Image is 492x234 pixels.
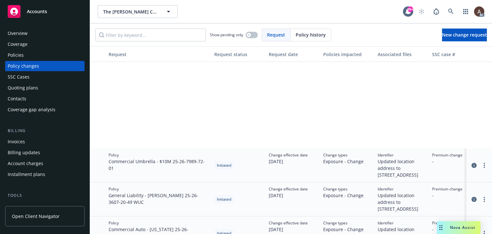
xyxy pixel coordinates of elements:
button: SSC case # [430,46,478,62]
span: Updated location address to [STREET_ADDRESS] [378,192,427,212]
a: Coverage [5,39,85,49]
button: The [PERSON_NAME] Company [98,5,178,18]
a: Contacts [5,94,85,104]
div: Policies impacted [323,51,373,58]
span: Identifier [378,152,427,158]
span: Show pending only [210,32,243,38]
span: Change effective date [269,152,308,158]
a: Account charges [5,158,85,169]
span: Exposure - Change [323,192,364,199]
div: SSC Cases [8,72,29,82]
span: Accounts [27,9,47,14]
span: Exposure - Change [323,226,364,233]
div: Policies [8,50,24,60]
a: more [480,162,488,169]
span: Change types [323,152,364,158]
input: Filter by keyword... [95,29,206,41]
a: Report a Bug [430,5,443,18]
a: Coverage gap analysis [5,104,85,115]
a: New change request [442,29,487,41]
a: Billing updates [5,147,85,158]
button: Request [106,46,212,62]
div: Quoting plans [8,83,38,93]
div: Contacts [8,94,26,104]
div: Policy changes [8,61,39,71]
span: [DATE] [269,192,308,199]
span: Updated location address to [STREET_ADDRESS] [378,158,427,178]
a: circleInformation [470,196,478,203]
span: Nova Assist [450,225,475,230]
a: SSC Cases [5,72,85,82]
span: Identifier [378,220,427,226]
img: photo [474,6,484,17]
span: Commercial Umbrella - $10M 25-26 - 7989-72-01 [109,158,209,171]
a: more [480,196,488,203]
span: Policy [109,152,209,158]
button: Associated files [375,46,430,62]
div: Invoices [8,137,25,147]
div: Tools [5,192,85,199]
span: Premium change [432,220,463,226]
div: Toggle Row Expanded [90,182,106,216]
span: Request [267,31,285,38]
span: Initiated [217,196,231,202]
span: Policy history [296,31,326,38]
a: circleInformation [470,162,478,169]
span: Change effective date [269,220,308,226]
a: Policies [5,50,85,60]
a: Accounts [5,3,85,21]
a: Overview [5,28,85,38]
span: - [432,158,463,165]
span: Premium change [432,152,463,158]
span: [DATE] [269,226,308,233]
div: Coverage [8,39,28,49]
div: Toggle Row Expanded [90,148,106,182]
span: - [432,226,463,233]
span: Premium change [432,186,463,192]
span: The [PERSON_NAME] Company [103,8,159,15]
span: Policy [109,186,209,192]
span: Policy [109,220,209,226]
a: Installment plans [5,169,85,180]
a: Switch app [459,5,472,18]
div: Billing [5,128,85,134]
div: Account charges [8,158,43,169]
a: Quoting plans [5,83,85,93]
div: Associated files [378,51,427,58]
span: General Liability - [PERSON_NAME] 25-26 - 3607-20-49 WUC [109,192,209,205]
div: 99+ [407,6,413,12]
div: Billing updates [8,147,40,158]
div: Installment plans [8,169,45,180]
div: Overview [8,28,28,38]
div: Request date [269,51,318,58]
span: Exposure - Change [323,158,364,165]
div: Drag to move [437,221,445,234]
div: Coverage gap analysis [8,104,55,115]
span: Open Client Navigator [12,213,60,220]
button: Request date [266,46,321,62]
button: Request status [212,46,266,62]
span: Initiated [217,163,231,168]
div: Request status [214,51,264,58]
span: Change effective date [269,186,308,192]
span: Identifier [378,186,427,192]
div: Request [109,51,209,58]
a: Search [445,5,457,18]
span: New change request [442,32,487,38]
span: Change types [323,186,364,192]
div: SSC case # [432,51,475,58]
a: Invoices [5,137,85,147]
button: Nova Assist [437,221,480,234]
span: - [432,192,463,199]
span: Change types [323,220,364,226]
span: [DATE] [269,158,308,165]
button: Policies impacted [321,46,375,62]
a: Policy changes [5,61,85,71]
a: Start snowing [415,5,428,18]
